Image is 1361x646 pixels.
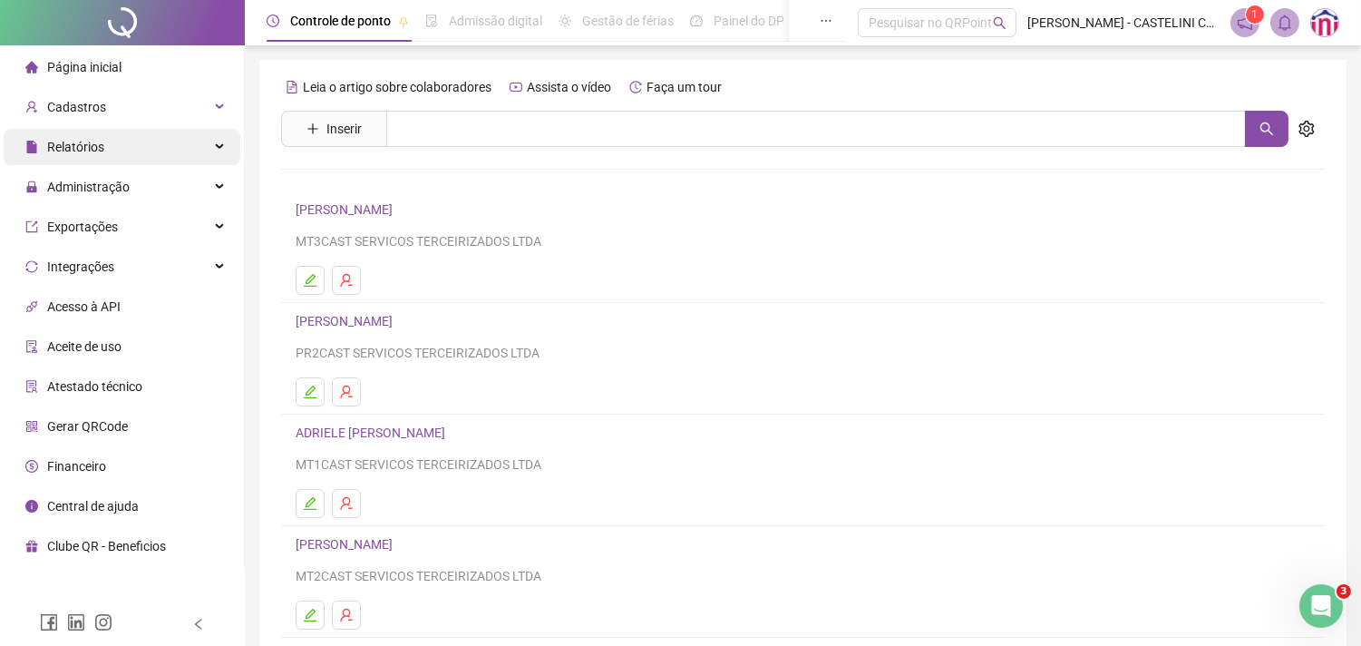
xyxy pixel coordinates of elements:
span: Página inicial [47,60,122,74]
span: history [629,81,642,93]
span: sun [559,15,571,27]
span: lock [25,181,38,193]
span: dollar [25,460,38,473]
a: [PERSON_NAME] [296,537,398,552]
span: Acesso à API [47,299,121,314]
span: gift [25,540,38,553]
span: solution [25,380,38,393]
div: PR2CAST SERVICOS TERCEIRIZADOS LTDA [296,343,1310,363]
span: audit [25,340,38,353]
img: 74272 [1311,9,1338,36]
span: Controle de ponto [290,14,391,28]
span: Admissão digital [449,14,542,28]
span: Clube QR - Beneficios [47,539,166,553]
span: Gestão de férias [582,14,674,28]
span: user-delete [339,385,354,399]
span: linkedin [67,613,85,631]
span: export [25,220,38,233]
span: instagram [94,613,112,631]
span: edit [303,608,317,622]
span: Inserir [326,119,362,139]
span: plus [306,122,319,135]
span: sync [25,260,38,273]
span: search [1259,122,1274,136]
button: Inserir [292,114,376,143]
span: user-delete [339,496,354,511]
span: clock-circle [267,15,279,27]
span: 3 [1337,584,1351,599]
span: user-add [25,101,38,113]
span: Aceite de uso [47,339,122,354]
span: Financeiro [47,459,106,474]
span: dashboard [690,15,703,27]
span: [PERSON_NAME] - CASTELINI COMERCIO DE VESTUARIO LTDA [1027,13,1220,33]
span: info-circle [25,500,38,513]
span: api [25,300,38,313]
span: user-delete [339,273,354,288]
span: Integrações [47,259,114,274]
span: qrcode [25,420,38,433]
span: bell [1277,15,1293,31]
span: facebook [40,613,58,631]
span: pushpin [398,16,409,27]
iframe: Intercom live chat [1299,584,1343,628]
span: Assista o vídeo [527,80,611,94]
span: home [25,61,38,73]
span: ellipsis [820,15,832,27]
span: youtube [510,81,522,93]
a: [PERSON_NAME] [296,314,398,328]
div: MT2CAST SERVICOS TERCEIRIZADOS LTDA [296,566,1310,586]
div: MT1CAST SERVICOS TERCEIRIZADOS LTDA [296,455,1310,475]
span: search [993,16,1006,30]
div: MT3CAST SERVICOS TERCEIRIZADOS LTDA [296,231,1310,251]
span: file-done [425,15,438,27]
sup: 1 [1246,5,1264,24]
span: Exportações [47,220,118,234]
span: edit [303,496,317,511]
span: file [25,141,38,153]
span: Central de ajuda [47,499,139,514]
span: Cadastros [47,100,106,114]
span: Leia o artigo sobre colaboradores [303,80,491,94]
span: user-delete [339,608,354,622]
span: Relatórios [47,140,104,154]
a: [PERSON_NAME] [296,202,398,217]
span: edit [303,273,317,288]
span: edit [303,385,317,399]
span: Painel do DP [714,14,784,28]
span: 1 [1252,8,1259,21]
span: notification [1237,15,1253,31]
a: ADRIELE [PERSON_NAME] [296,426,451,440]
span: file-text [286,81,298,93]
span: Faça um tour [646,80,722,94]
span: Gerar QRCode [47,419,128,434]
span: Administração [47,180,130,194]
span: left [192,618,205,631]
span: setting [1298,121,1315,137]
span: Atestado técnico [47,379,142,394]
